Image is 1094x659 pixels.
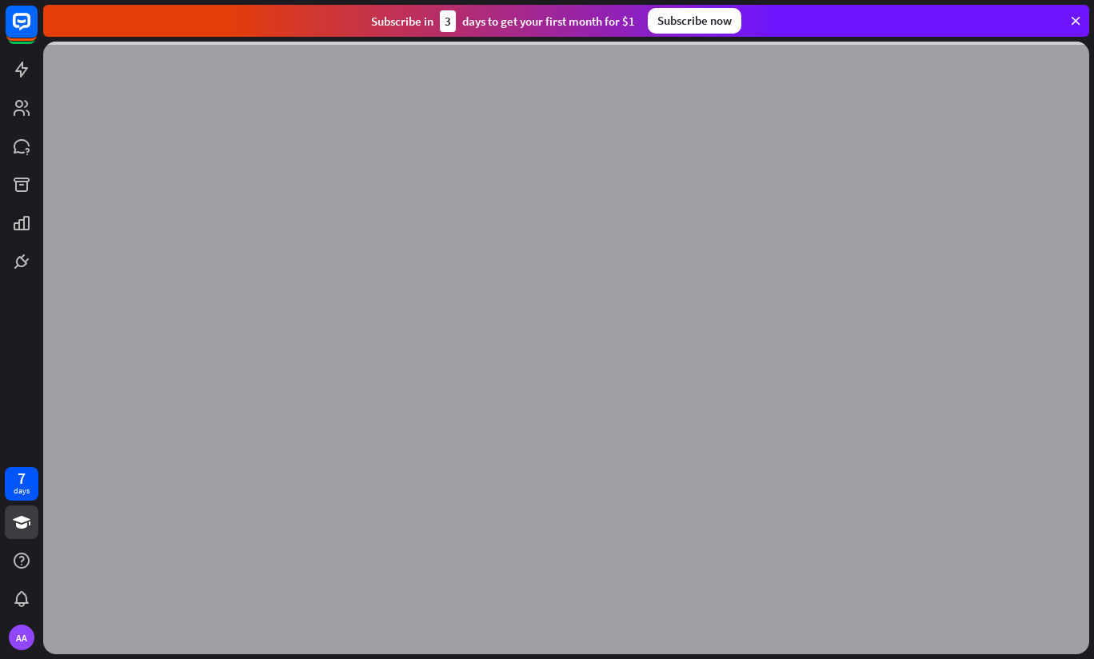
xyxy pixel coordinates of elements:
[14,485,30,497] div: days
[9,625,34,650] div: AA
[5,467,38,501] a: 7 days
[440,10,456,32] div: 3
[371,10,635,32] div: Subscribe in days to get your first month for $1
[648,8,741,34] div: Subscribe now
[18,471,26,485] div: 7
